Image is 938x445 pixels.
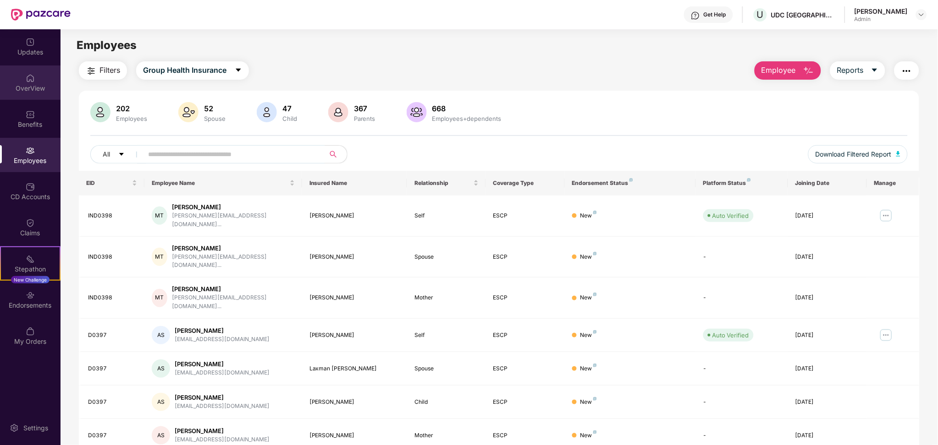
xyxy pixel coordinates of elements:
[152,326,170,344] div: AS
[593,330,597,334] img: svg+xml;base64,PHN2ZyB4bWxucz0iaHR0cDovL3d3dy53My5vcmcvMjAwMC9zdmciIHdpZHRoPSI4IiBoZWlnaHQ9IjgiIH...
[178,102,199,122] img: svg+xml;base64,PHN2ZyB4bWxucz0iaHR0cDovL3d3dy53My5vcmcvMjAwMC9zdmciIHhtbG5zOnhsaW5rPSJodHRwOi8vd3...
[88,253,137,261] div: IND0398
[795,331,860,340] div: [DATE]
[761,65,796,76] span: Employee
[90,145,146,163] button: Allcaret-down
[309,431,400,440] div: [PERSON_NAME]
[152,393,170,411] div: AS
[172,212,295,229] div: [PERSON_NAME][EMAIL_ADDRESS][DOMAIN_NAME]...
[235,66,242,75] span: caret-down
[712,331,749,340] div: Auto Verified
[26,74,35,83] img: svg+xml;base64,PHN2ZyBpZD0iSG9tZSIgeG1sbnM9Imh0dHA6Ly93d3cudzMub3JnLzIwMDAvc3ZnIiB3aWR0aD0iMjAiIG...
[90,102,110,122] img: svg+xml;base64,PHN2ZyB4bWxucz0iaHR0cDovL3d3dy53My5vcmcvMjAwMC9zdmciIHhtbG5zOnhsaW5rPSJodHRwOi8vd3...
[757,9,764,20] span: U
[696,237,788,278] td: -
[202,104,227,113] div: 52
[430,115,503,122] div: Employees+dependents
[691,11,700,20] img: svg+xml;base64,PHN2ZyBpZD0iSGVscC0zMngzMiIgeG1sbnM9Imh0dHA6Ly93d3cudzMub3JnLzIwMDAvc3ZnIiB3aWR0aD...
[580,293,597,302] div: New
[593,252,597,255] img: svg+xml;base64,PHN2ZyB4bWxucz0iaHR0cDovL3d3dy53My5vcmcvMjAwMC9zdmciIHdpZHRoPSI4IiBoZWlnaHQ9IjgiIH...
[580,212,597,220] div: New
[795,293,860,302] div: [DATE]
[175,427,270,435] div: [PERSON_NAME]
[414,398,479,407] div: Child
[629,178,633,182] img: svg+xml;base64,PHN2ZyB4bWxucz0iaHR0cDovL3d3dy53My5vcmcvMjAwMC9zdmciIHdpZHRoPSI4IiBoZWlnaHQ9IjgiIH...
[593,293,597,296] img: svg+xml;base64,PHN2ZyB4bWxucz0iaHR0cDovL3d3dy53My5vcmcvMjAwMC9zdmciIHdpZHRoPSI4IiBoZWlnaHQ9IjgiIH...
[152,359,170,378] div: AS
[795,364,860,373] div: [DATE]
[257,102,277,122] img: svg+xml;base64,PHN2ZyB4bWxucz0iaHR0cDovL3d3dy53My5vcmcvMjAwMC9zdmciIHhtbG5zOnhsaW5rPSJodHRwOi8vd3...
[114,104,149,113] div: 202
[795,398,860,407] div: [DATE]
[26,182,35,191] img: svg+xml;base64,PHN2ZyBpZD0iQ0RfQWNjb3VudHMiIGRhdGEtbmFtZT0iQ0QgQWNjb3VudHMiIHhtbG5zPSJodHRwOi8vd3...
[175,393,270,402] div: [PERSON_NAME]
[414,431,479,440] div: Mother
[580,364,597,373] div: New
[175,435,270,444] div: [EMAIL_ADDRESS][DOMAIN_NAME]
[99,65,120,76] span: Filters
[407,171,486,195] th: Relationship
[118,151,125,158] span: caret-down
[1,265,60,274] div: Stepathon
[572,179,689,187] div: Endorsement Status
[747,178,751,182] img: svg+xml;base64,PHN2ZyB4bWxucz0iaHR0cDovL3d3dy53My5vcmcvMjAwMC9zdmciIHdpZHRoPSI4IiBoZWlnaHQ9IjgiIH...
[26,218,35,228] img: svg+xml;base64,PHN2ZyBpZD0iQ2xhaW0iIHhtbG5zPSJodHRwOi8vd3d3LnczLm9yZy8yMDAwL3N2ZyIgd2lkdGg9IjIwIi...
[325,151,342,158] span: search
[202,115,227,122] div: Spouse
[11,9,71,21] img: New Pazcare Logo
[172,203,295,212] div: [PERSON_NAME]
[26,255,35,264] img: svg+xml;base64,PHN2ZyB4bWxucz0iaHR0cDovL3d3dy53My5vcmcvMjAwMC9zdmciIHdpZHRoPSIyMSIgaGVpZ2h0PSIyMC...
[152,248,167,266] div: MT
[795,212,860,220] div: [DATE]
[871,66,878,75] span: caret-down
[771,11,835,19] div: UDC [GEOGRAPHIC_DATA]
[10,423,19,433] img: svg+xml;base64,PHN2ZyBpZD0iU2V0dGluZy0yMHgyMCIgeG1sbnM9Imh0dHA6Ly93d3cudzMub3JnLzIwMDAvc3ZnIiB3aW...
[580,398,597,407] div: New
[88,293,137,302] div: IND0398
[414,364,479,373] div: Spouse
[86,179,130,187] span: EID
[493,293,557,302] div: ESCP
[580,331,597,340] div: New
[175,369,270,377] div: [EMAIL_ADDRESS][DOMAIN_NAME]
[493,253,557,261] div: ESCP
[88,331,137,340] div: D0397
[414,253,479,261] div: Spouse
[414,293,479,302] div: Mother
[11,276,50,283] div: New Challenge
[26,38,35,47] img: svg+xml;base64,PHN2ZyBpZD0iVXBkYXRlZCIgeG1sbnM9Imh0dHA6Ly93d3cudzMub3JnLzIwMDAvc3ZnIiB3aWR0aD0iMj...
[755,61,821,80] button: Employee
[103,149,110,159] span: All
[867,171,920,195] th: Manage
[352,115,377,122] div: Parents
[88,398,137,407] div: D0397
[136,61,249,80] button: Group Health Insurancecaret-down
[114,115,149,122] div: Employees
[703,179,781,187] div: Platform Status
[152,179,288,187] span: Employee Name
[26,327,35,336] img: svg+xml;base64,PHN2ZyBpZD0iTXlfT3JkZXJzIiBkYXRhLW5hbWU9Ik15IE9yZGVycyIgeG1sbnM9Imh0dHA6Ly93d3cudz...
[26,110,35,119] img: svg+xml;base64,PHN2ZyBpZD0iQmVuZWZpdHMiIHhtbG5zPSJodHRwOi8vd3d3LnczLm9yZy8yMDAwL3N2ZyIgd2lkdGg9Ij...
[704,11,726,18] div: Get Help
[21,423,51,433] div: Settings
[593,211,597,214] img: svg+xml;base64,PHN2ZyB4bWxucz0iaHR0cDovL3d3dy53My5vcmcvMjAwMC9zdmciIHdpZHRoPSI4IiBoZWlnaHQ9IjgiIH...
[152,426,170,445] div: AS
[580,253,597,261] div: New
[803,65,814,76] img: svg+xml;base64,PHN2ZyB4bWxucz0iaHR0cDovL3d3dy53My5vcmcvMjAwMC9zdmciIHhtbG5zOnhsaW5rPSJodHRwOi8vd3...
[855,16,908,23] div: Admin
[816,149,892,159] span: Download Filtered Report
[79,171,144,195] th: EID
[712,211,749,220] div: Auto Verified
[896,151,901,157] img: svg+xml;base64,PHN2ZyB4bWxucz0iaHR0cDovL3d3dy53My5vcmcvMjAwMC9zdmciIHhtbG5zOnhsaW5rPSJodHRwOi8vd3...
[486,171,565,195] th: Coverage Type
[325,145,348,163] button: search
[172,244,295,253] div: [PERSON_NAME]
[901,65,912,76] img: svg+xml;base64,PHN2ZyB4bWxucz0iaHR0cDovL3d3dy53My5vcmcvMjAwMC9zdmciIHdpZHRoPSIyNCIgaGVpZ2h0PSIyNC...
[88,364,137,373] div: D0397
[79,61,127,80] button: Filters
[309,253,400,261] div: [PERSON_NAME]
[855,7,908,16] div: [PERSON_NAME]
[795,431,860,440] div: [DATE]
[493,398,557,407] div: ESCP
[493,364,557,373] div: ESCP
